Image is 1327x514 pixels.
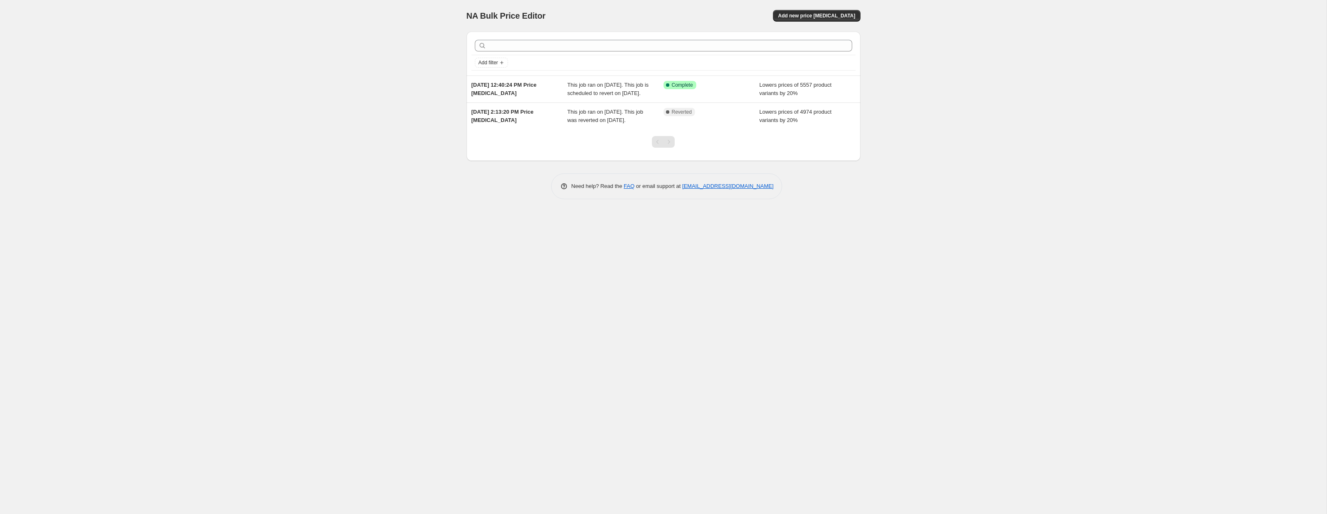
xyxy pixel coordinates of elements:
a: FAQ [624,183,634,189]
span: Reverted [672,109,692,115]
span: Add new price [MEDICAL_DATA] [778,12,855,19]
span: Need help? Read the [571,183,624,189]
span: Lowers prices of 5557 product variants by 20% [759,82,831,96]
button: Add new price [MEDICAL_DATA] [773,10,860,22]
span: This job ran on [DATE]. This job was reverted on [DATE]. [567,109,643,123]
span: Lowers prices of 4974 product variants by 20% [759,109,831,123]
span: [DATE] 12:40:24 PM Price [MEDICAL_DATA] [471,82,537,96]
a: [EMAIL_ADDRESS][DOMAIN_NAME] [682,183,773,189]
span: Add filter [479,59,498,66]
button: Add filter [475,58,508,68]
span: or email support at [634,183,682,189]
span: NA Bulk Price Editor [467,11,546,20]
span: This job ran on [DATE]. This job is scheduled to revert on [DATE]. [567,82,649,96]
span: Complete [672,82,693,88]
nav: Pagination [652,136,675,148]
span: [DATE] 2:13:20 PM Price [MEDICAL_DATA] [471,109,534,123]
